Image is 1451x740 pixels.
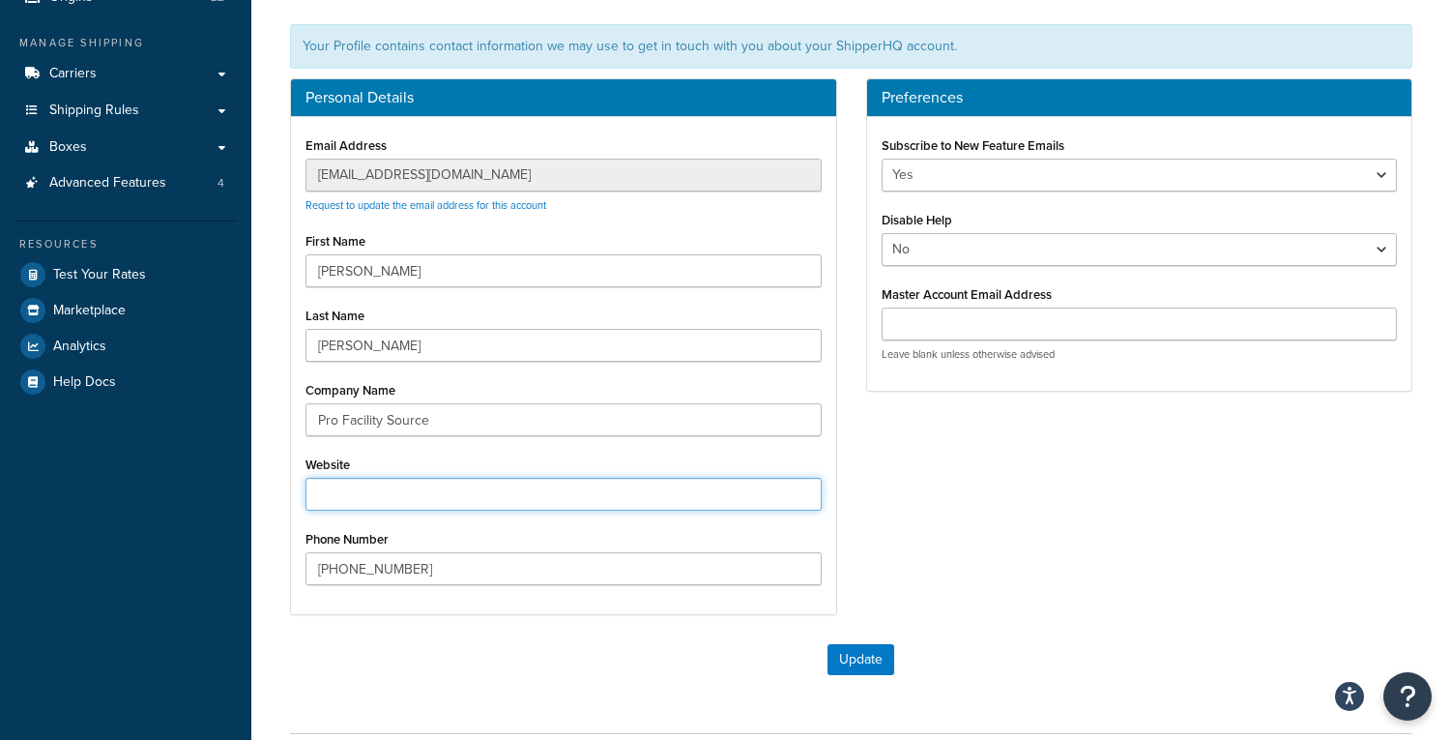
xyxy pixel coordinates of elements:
[15,56,237,92] a: Carriers
[305,234,365,249] label: First Name
[15,165,237,201] li: Advanced Features
[882,287,1052,302] label: Master Account Email Address
[49,66,97,82] span: Carriers
[305,138,387,153] label: Email Address
[290,24,1412,69] div: Your Profile contains contact information we may use to get in touch with you about your ShipperH...
[827,644,894,675] button: Update
[305,89,822,106] h3: Personal Details
[49,175,166,192] span: Advanced Features
[1383,672,1432,721] button: Open Resource Center
[15,257,237,292] a: Test Your Rates
[15,236,237,252] div: Resources
[882,138,1064,153] label: Subscribe to New Feature Emails
[305,197,546,213] a: Request to update the email address for this account
[882,347,1398,362] p: Leave blank unless otherwise advised
[49,103,139,119] span: Shipping Rules
[305,532,389,547] label: Phone Number
[305,458,350,472] label: Website
[15,293,237,328] a: Marketplace
[882,213,952,227] label: Disable Help
[53,374,116,391] span: Help Docs
[15,329,237,364] a: Analytics
[305,309,364,323] label: Last Name
[882,89,1398,106] h3: Preferences
[218,175,224,192] span: 4
[15,93,237,129] a: Shipping Rules
[15,35,237,51] div: Manage Shipping
[53,303,126,319] span: Marketplace
[53,267,146,283] span: Test Your Rates
[49,139,87,156] span: Boxes
[15,165,237,201] a: Advanced Features 4
[305,383,395,398] label: Company Name
[53,339,106,355] span: Analytics
[15,130,237,165] a: Boxes
[15,365,237,400] a: Help Docs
